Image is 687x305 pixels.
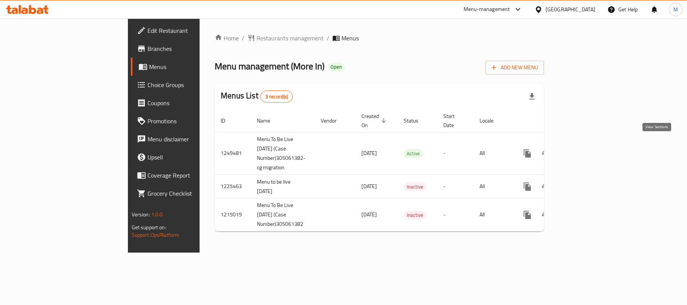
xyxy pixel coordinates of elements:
span: Menu management ( More In ) [215,58,324,75]
span: Created On [361,112,389,130]
span: Menu disclaimer [148,135,237,144]
span: Edit Restaurant [148,26,237,35]
td: Menu to be live [DATE] [251,175,315,198]
a: Menu disclaimer [131,130,243,148]
table: enhanced table [215,109,597,232]
span: Open [327,64,345,70]
span: Promotions [148,116,237,126]
td: All [473,198,512,231]
td: - [437,175,473,198]
div: [GEOGRAPHIC_DATA] [546,5,595,14]
span: [DATE] [361,148,377,158]
button: more [518,206,536,224]
span: Inactive [404,182,426,191]
td: - [437,132,473,175]
div: Menu-management [464,5,510,14]
a: Menus [131,58,243,76]
span: Status [404,116,428,125]
h2: Menus List [221,90,293,103]
a: Branches [131,40,243,58]
span: 3 record(s) [261,93,293,100]
a: Support.OpsPlatform [132,230,180,240]
td: Menu To Be Live [DATE] (Case Number)305061382 [251,198,315,231]
span: Active [404,149,423,158]
span: [DATE] [361,210,377,219]
a: Coupons [131,94,243,112]
span: Menus [149,62,237,71]
span: Name [257,116,280,125]
a: Restaurants management [247,34,324,43]
button: more [518,178,536,196]
span: Coverage Report [148,171,237,180]
li: / [242,34,244,43]
div: Total records count [260,90,293,103]
a: Choice Groups [131,76,243,94]
span: Choice Groups [148,80,237,89]
div: Open [327,63,345,72]
button: Add New Menu [486,61,544,75]
button: Change Status [536,178,555,196]
span: Restaurants management [257,34,324,43]
span: Grocery Checklist [148,189,237,198]
td: All [473,132,512,175]
button: more [518,144,536,162]
span: Coupons [148,98,237,107]
button: Change Status [536,206,555,224]
span: M [673,5,678,14]
nav: breadcrumb [215,34,544,43]
span: 1.0.0 [151,210,163,219]
span: Upsell [148,153,237,162]
a: Coverage Report [131,166,243,184]
a: Promotions [131,112,243,130]
button: Change Status [536,144,555,162]
li: / [327,34,329,43]
td: - [437,198,473,231]
span: Add New Menu [492,63,538,72]
span: Get support on: [132,222,166,232]
span: Menus [341,34,359,43]
td: Menu To Be Live [DATE] (Case Number)305061382-cg migration [251,132,315,175]
span: Vendor [321,116,346,125]
a: Upsell [131,148,243,166]
span: Version: [132,210,150,219]
span: Start Date [443,112,464,130]
span: [DATE] [361,181,377,191]
td: All [473,175,512,198]
div: Inactive [404,211,426,220]
a: Grocery Checklist [131,184,243,202]
a: Edit Restaurant [131,21,243,40]
span: ID [221,116,235,125]
span: Locale [480,116,503,125]
span: Branches [148,44,237,53]
th: Actions [512,109,597,132]
div: Export file [523,87,541,106]
span: Inactive [404,211,426,219]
